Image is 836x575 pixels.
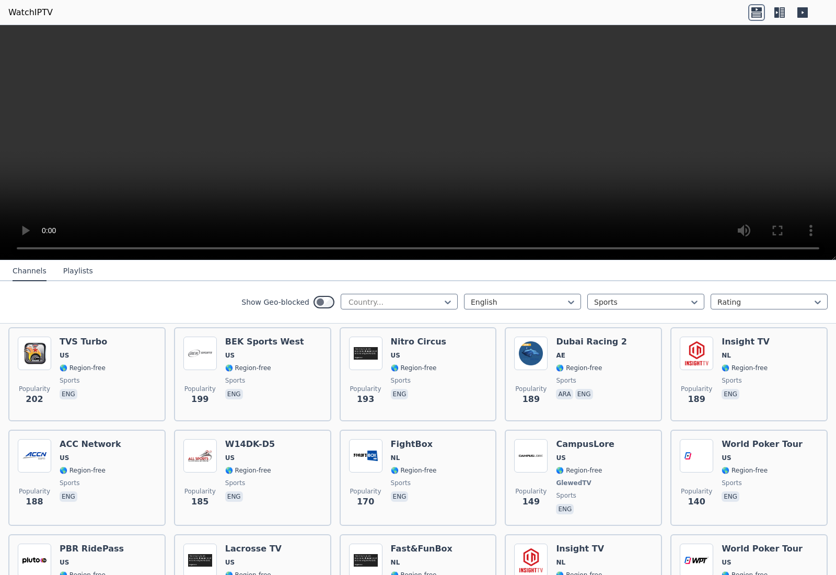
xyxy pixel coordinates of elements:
span: AE [556,351,565,360]
span: Popularity [515,385,547,393]
img: Insight TV [680,337,713,370]
span: US [225,351,235,360]
span: 🌎 Region-free [225,364,271,372]
button: Channels [13,261,47,281]
span: NL [722,351,731,360]
span: sports [556,491,576,500]
span: US [722,558,731,567]
p: eng [391,389,409,399]
h6: Lacrosse TV [225,544,282,554]
span: 🌎 Region-free [391,466,437,475]
label: Show Geo-blocked [241,297,309,307]
span: 199 [191,393,208,406]
span: Popularity [350,487,381,496]
span: US [225,454,235,462]
span: 188 [26,496,43,508]
h6: FightBox [391,439,437,450]
span: 140 [688,496,705,508]
span: GlewedTV [556,479,591,487]
span: US [556,454,565,462]
p: eng [225,389,243,399]
span: 149 [522,496,540,508]
p: eng [722,491,739,502]
span: 🌎 Region-free [60,466,106,475]
span: sports [225,479,245,487]
p: eng [60,491,77,502]
h6: Nitro Circus [391,337,447,347]
h6: PBR RidePass [60,544,124,554]
h6: ACC Network [60,439,121,450]
span: NL [391,558,400,567]
span: 170 [357,496,374,508]
span: 🌎 Region-free [60,364,106,372]
h6: World Poker Tour [722,544,803,554]
span: 189 [688,393,705,406]
h6: BEK Sports West [225,337,304,347]
span: 🌎 Region-free [225,466,271,475]
span: Popularity [184,487,216,496]
span: Popularity [19,385,50,393]
span: Popularity [19,487,50,496]
p: eng [225,491,243,502]
img: CampusLore [514,439,548,473]
h6: World Poker Tour [722,439,803,450]
span: Popularity [350,385,381,393]
img: TVS Turbo [18,337,51,370]
h6: CampusLore [556,439,614,450]
span: 🌎 Region-free [556,364,602,372]
span: sports [556,376,576,385]
img: Dubai Racing 2 [514,337,548,370]
img: W14DK-D5 [183,439,217,473]
img: BEK Sports West [183,337,217,370]
img: Nitro Circus [349,337,382,370]
h6: TVS Turbo [60,337,107,347]
img: FightBox [349,439,382,473]
span: 189 [522,393,540,406]
span: sports [722,376,741,385]
p: eng [722,389,739,399]
span: NL [556,558,565,567]
p: eng [60,389,77,399]
p: eng [556,504,574,514]
span: sports [60,376,79,385]
span: 202 [26,393,43,406]
span: 🌎 Region-free [556,466,602,475]
span: Popularity [681,487,712,496]
p: eng [391,491,409,502]
span: US [60,454,69,462]
button: Playlists [63,261,93,281]
span: 185 [191,496,208,508]
span: sports [225,376,245,385]
span: sports [722,479,741,487]
span: 🌎 Region-free [722,466,768,475]
span: US [391,351,400,360]
span: sports [60,479,79,487]
span: US [722,454,731,462]
span: sports [391,479,411,487]
p: eng [575,389,593,399]
span: US [60,351,69,360]
span: US [60,558,69,567]
h6: W14DK-D5 [225,439,275,450]
span: 🌎 Region-free [391,364,437,372]
img: ACC Network [18,439,51,473]
h6: Insight TV [556,544,604,554]
p: ara [556,389,573,399]
span: Popularity [184,385,216,393]
a: WatchIPTV [8,6,53,19]
img: World Poker Tour [680,439,713,473]
span: 🌎 Region-free [722,364,768,372]
span: Popularity [681,385,712,393]
span: sports [391,376,411,385]
h6: Insight TV [722,337,770,347]
h6: Dubai Racing 2 [556,337,627,347]
span: US [225,558,235,567]
span: 193 [357,393,374,406]
span: NL [391,454,400,462]
h6: Fast&FunBox [391,544,452,554]
span: Popularity [515,487,547,496]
